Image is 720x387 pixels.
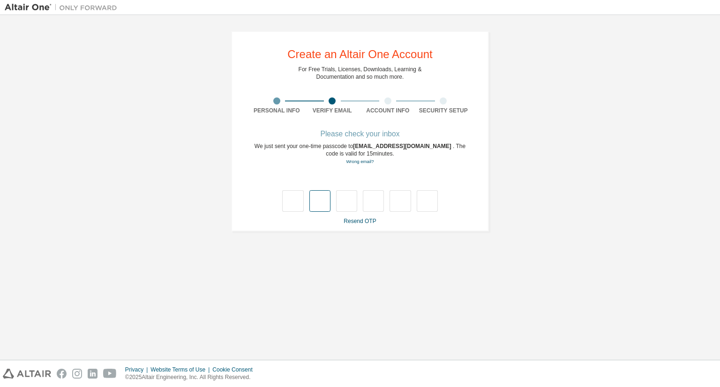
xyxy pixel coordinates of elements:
[125,366,150,373] div: Privacy
[249,142,471,165] div: We just sent your one-time passcode to . The code is valid for 15 minutes.
[299,66,422,81] div: For Free Trials, Licenses, Downloads, Learning & Documentation and so much more.
[103,369,117,379] img: youtube.svg
[249,131,471,137] div: Please check your inbox
[212,366,258,373] div: Cookie Consent
[150,366,212,373] div: Website Terms of Use
[5,3,122,12] img: Altair One
[249,107,305,114] div: Personal Info
[287,49,433,60] div: Create an Altair One Account
[72,369,82,379] img: instagram.svg
[88,369,97,379] img: linkedin.svg
[344,218,376,224] a: Resend OTP
[3,369,51,379] img: altair_logo.svg
[353,143,453,149] span: [EMAIL_ADDRESS][DOMAIN_NAME]
[360,107,416,114] div: Account Info
[305,107,360,114] div: Verify Email
[416,107,472,114] div: Security Setup
[125,373,258,381] p: © 2025 Altair Engineering, Inc. All Rights Reserved.
[57,369,67,379] img: facebook.svg
[346,159,374,164] a: Go back to the registration form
